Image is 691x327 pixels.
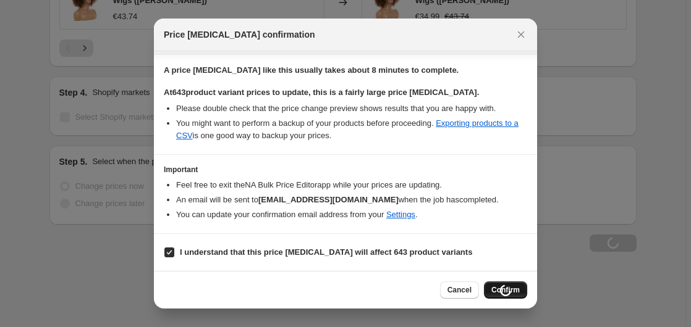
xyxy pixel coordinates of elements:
[258,195,399,204] b: [EMAIL_ADDRESS][DOMAIN_NAME]
[176,179,527,191] li: Feel free to exit the NA Bulk Price Editor app while your prices are updating.
[176,118,519,140] a: Exporting products to a CSV
[512,26,530,43] button: Close
[164,28,315,41] span: Price [MEDICAL_DATA] confirmation
[386,210,415,219] a: Settings
[176,194,527,206] li: An email will be sent to when the job has completed .
[180,247,472,257] b: I understand that this price [MEDICAL_DATA] will affect 643 product variants
[164,88,479,97] b: At 643 product variant prices to update, this is a fairly large price [MEDICAL_DATA].
[164,165,527,175] h3: Important
[176,117,527,142] li: You might want to perform a backup of your products before proceeding. is one good way to backup ...
[176,209,527,221] li: You can update your confirmation email address from your .
[176,102,527,115] li: Please double check that the price change preview shows results that you are happy with.
[164,65,459,75] b: A price [MEDICAL_DATA] like this usually takes about 8 minutes to complete.
[440,281,479,299] button: Cancel
[447,285,472,295] span: Cancel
